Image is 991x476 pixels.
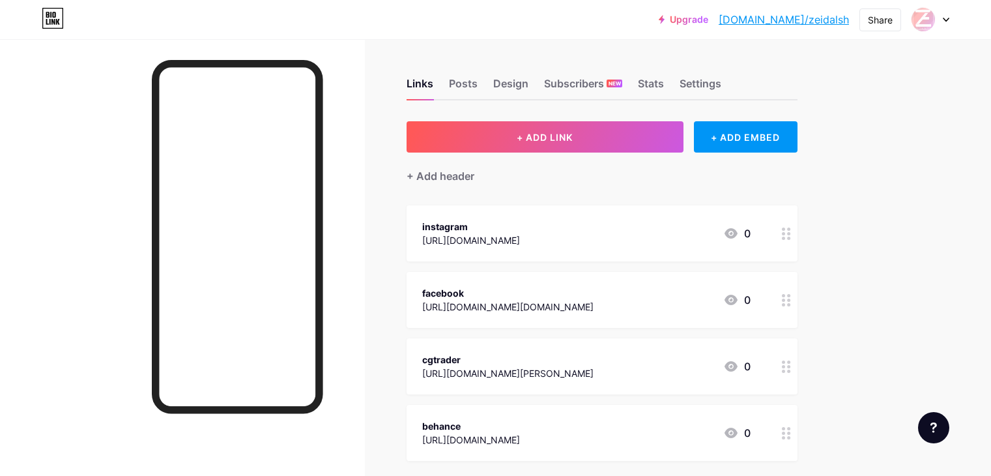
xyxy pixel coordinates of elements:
[911,7,936,32] img: Zeid alshawa 3d
[422,419,520,433] div: behance
[422,220,520,233] div: instagram
[680,76,721,99] div: Settings
[422,233,520,247] div: [URL][DOMAIN_NAME]
[723,226,751,241] div: 0
[517,132,573,143] span: + ADD LINK
[723,292,751,308] div: 0
[422,366,594,380] div: [URL][DOMAIN_NAME][PERSON_NAME]
[723,425,751,441] div: 0
[407,168,474,184] div: + Add header
[719,12,849,27] a: [DOMAIN_NAME]/zeidalsh
[544,76,622,99] div: Subscribers
[694,121,797,153] div: + ADD EMBED
[422,300,594,314] div: [URL][DOMAIN_NAME][DOMAIN_NAME]
[449,76,478,99] div: Posts
[609,80,621,87] span: NEW
[407,121,683,153] button: + ADD LINK
[407,76,433,99] div: Links
[659,14,708,25] a: Upgrade
[422,433,520,447] div: [URL][DOMAIN_NAME]
[868,13,893,27] div: Share
[638,76,664,99] div: Stats
[493,76,528,99] div: Design
[422,286,594,300] div: facebook
[723,359,751,374] div: 0
[422,353,594,366] div: cgtrader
